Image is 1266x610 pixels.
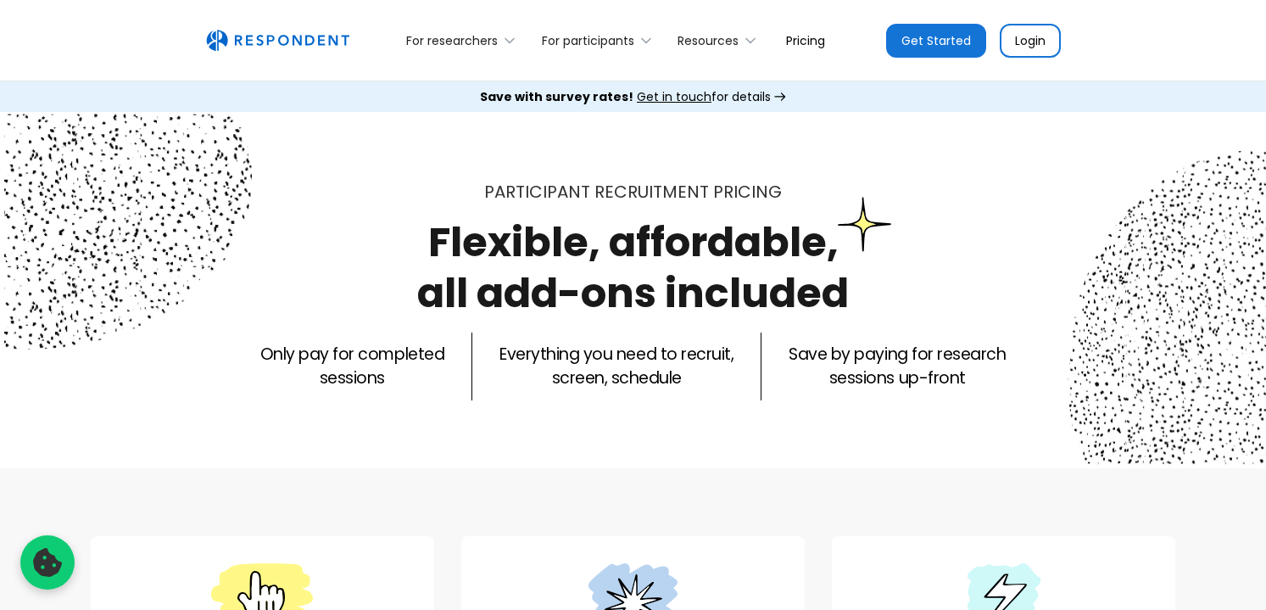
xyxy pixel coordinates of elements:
div: Resources [668,20,772,60]
div: For participants [532,20,667,60]
a: Login [1000,24,1061,58]
a: Pricing [772,20,839,60]
h1: Flexible, affordable, all add-ons included [417,214,849,322]
div: For researchers [397,20,532,60]
img: Untitled UI logotext [206,30,349,52]
span: Get in touch [637,88,711,105]
div: For participants [542,32,634,49]
p: Save by paying for research sessions up-front [789,343,1006,390]
span: PRICING [713,180,782,204]
a: Get Started [886,24,986,58]
span: Participant recruitment [484,180,709,204]
p: Everything you need to recruit, screen, schedule [499,343,733,390]
div: for details [480,88,771,105]
div: For researchers [406,32,498,49]
strong: Save with survey rates! [480,88,633,105]
p: Only pay for completed sessions [260,343,444,390]
div: Resources [678,32,739,49]
a: home [206,30,349,52]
